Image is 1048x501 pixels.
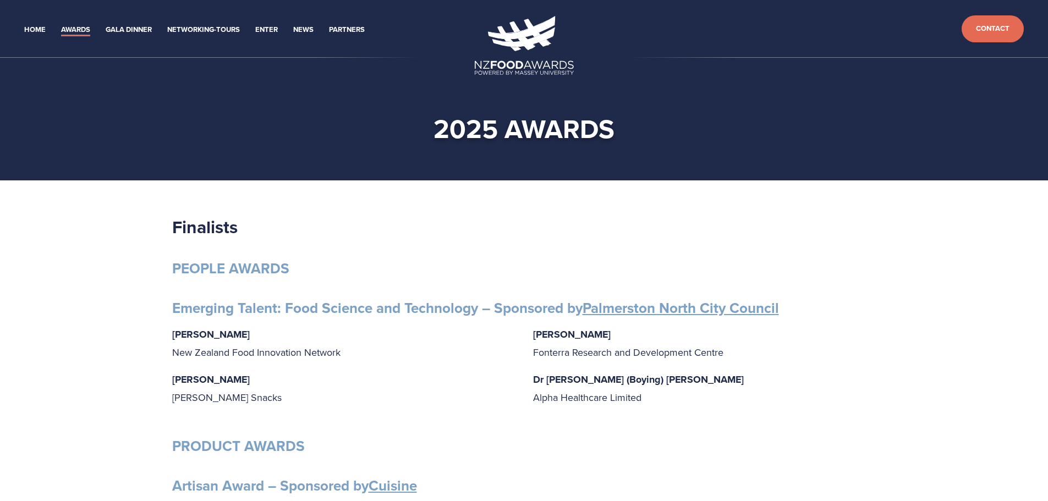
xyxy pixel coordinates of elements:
[172,258,289,279] strong: PEOPLE AWARDS
[329,24,365,36] a: Partners
[190,112,859,145] h1: 2025 awards
[61,24,90,36] a: Awards
[962,15,1024,42] a: Contact
[172,326,515,361] p: New Zealand Food Innovation Network
[167,24,240,36] a: Networking-Tours
[172,436,305,456] strong: PRODUCT AWARDS
[369,475,417,496] a: Cuisine
[533,327,611,342] strong: [PERSON_NAME]
[172,327,250,342] strong: [PERSON_NAME]
[172,371,515,406] p: [PERSON_NAME] Snacks
[533,371,876,406] p: Alpha Healthcare Limited
[172,475,417,496] strong: Artisan Award – Sponsored by
[533,326,876,361] p: Fonterra Research and Development Centre
[583,298,779,318] a: Palmerston North City Council
[172,298,779,318] strong: Emerging Talent: Food Science and Technology – Sponsored by
[533,372,744,387] strong: Dr [PERSON_NAME] (Boying) [PERSON_NAME]
[255,24,278,36] a: Enter
[293,24,314,36] a: News
[172,372,250,387] strong: [PERSON_NAME]
[172,214,238,240] strong: Finalists
[106,24,152,36] a: Gala Dinner
[24,24,46,36] a: Home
